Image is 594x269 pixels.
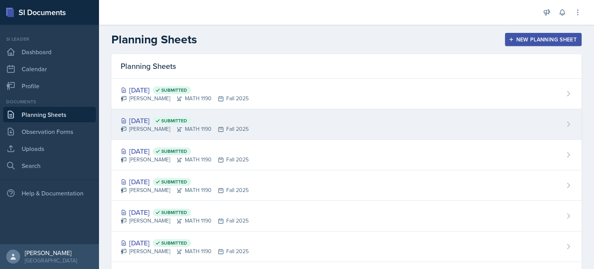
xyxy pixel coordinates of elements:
a: [DATE] Submitted [PERSON_NAME]MATH 1190Fall 2025 [111,109,582,140]
div: [PERSON_NAME] MATH 1190 Fall 2025 [121,125,249,133]
span: Submitted [161,118,187,124]
div: [PERSON_NAME] MATH 1190 Fall 2025 [121,156,249,164]
div: [PERSON_NAME] MATH 1190 Fall 2025 [121,186,249,194]
div: Documents [3,98,96,105]
span: Submitted [161,209,187,216]
button: New Planning Sheet [505,33,582,46]
div: Si leader [3,36,96,43]
div: Help & Documentation [3,185,96,201]
a: Dashboard [3,44,96,60]
span: Submitted [161,179,187,185]
div: New Planning Sheet [510,36,577,43]
a: [DATE] Submitted [PERSON_NAME]MATH 1190Fall 2025 [111,170,582,201]
div: [DATE] [121,176,249,187]
div: [PERSON_NAME] MATH 1190 Fall 2025 [121,217,249,225]
a: [DATE] Submitted [PERSON_NAME]MATH 1190Fall 2025 [111,79,582,109]
a: Observation Forms [3,124,96,139]
span: Submitted [161,240,187,246]
div: [DATE] [121,85,249,95]
h2: Planning Sheets [111,33,197,46]
a: Planning Sheets [3,107,96,122]
div: [PERSON_NAME] [25,249,77,257]
a: [DATE] Submitted [PERSON_NAME]MATH 1190Fall 2025 [111,231,582,262]
div: Planning Sheets [111,54,582,79]
a: Profile [3,78,96,94]
a: Search [3,158,96,173]
div: [PERSON_NAME] MATH 1190 Fall 2025 [121,247,249,255]
a: [DATE] Submitted [PERSON_NAME]MATH 1190Fall 2025 [111,140,582,170]
a: Uploads [3,141,96,156]
span: Submitted [161,87,187,93]
div: [DATE] [121,146,249,156]
a: Calendar [3,61,96,77]
div: [GEOGRAPHIC_DATA] [25,257,77,264]
div: [DATE] [121,115,249,126]
div: [DATE] [121,207,249,218]
div: [DATE] [121,238,249,248]
a: [DATE] Submitted [PERSON_NAME]MATH 1190Fall 2025 [111,201,582,231]
span: Submitted [161,148,187,154]
div: [PERSON_NAME] MATH 1190 Fall 2025 [121,94,249,103]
